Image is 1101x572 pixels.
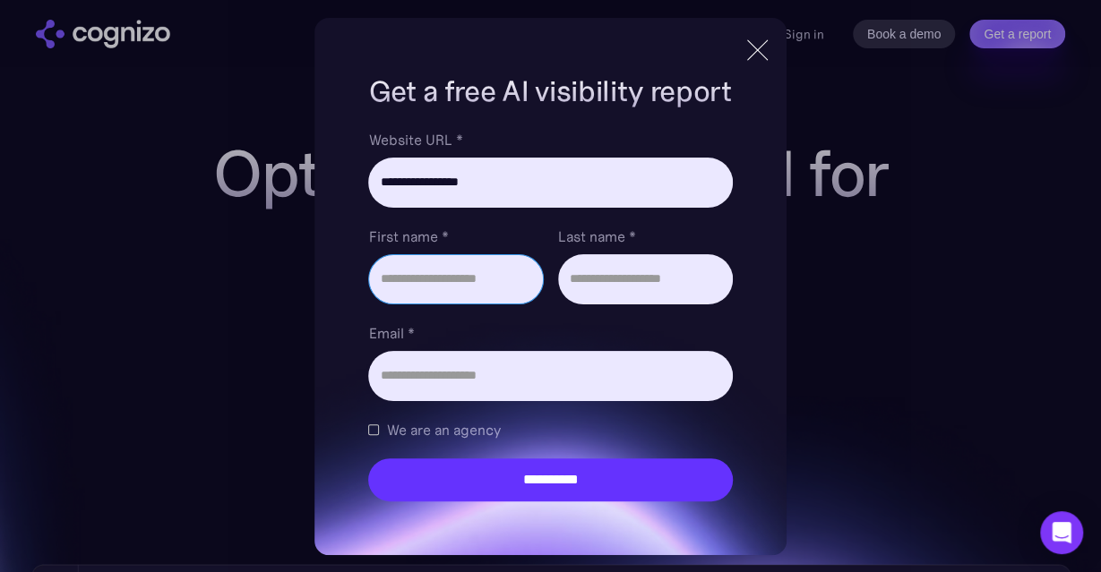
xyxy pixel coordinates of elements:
[368,72,732,111] h1: Get a free AI visibility report
[368,226,543,247] label: First name *
[1040,511,1083,554] div: Open Intercom Messenger
[368,322,732,344] label: Email *
[558,226,733,247] label: Last name *
[368,129,732,501] form: Brand Report Form
[386,419,500,440] span: We are an agency
[368,129,732,150] label: Website URL *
